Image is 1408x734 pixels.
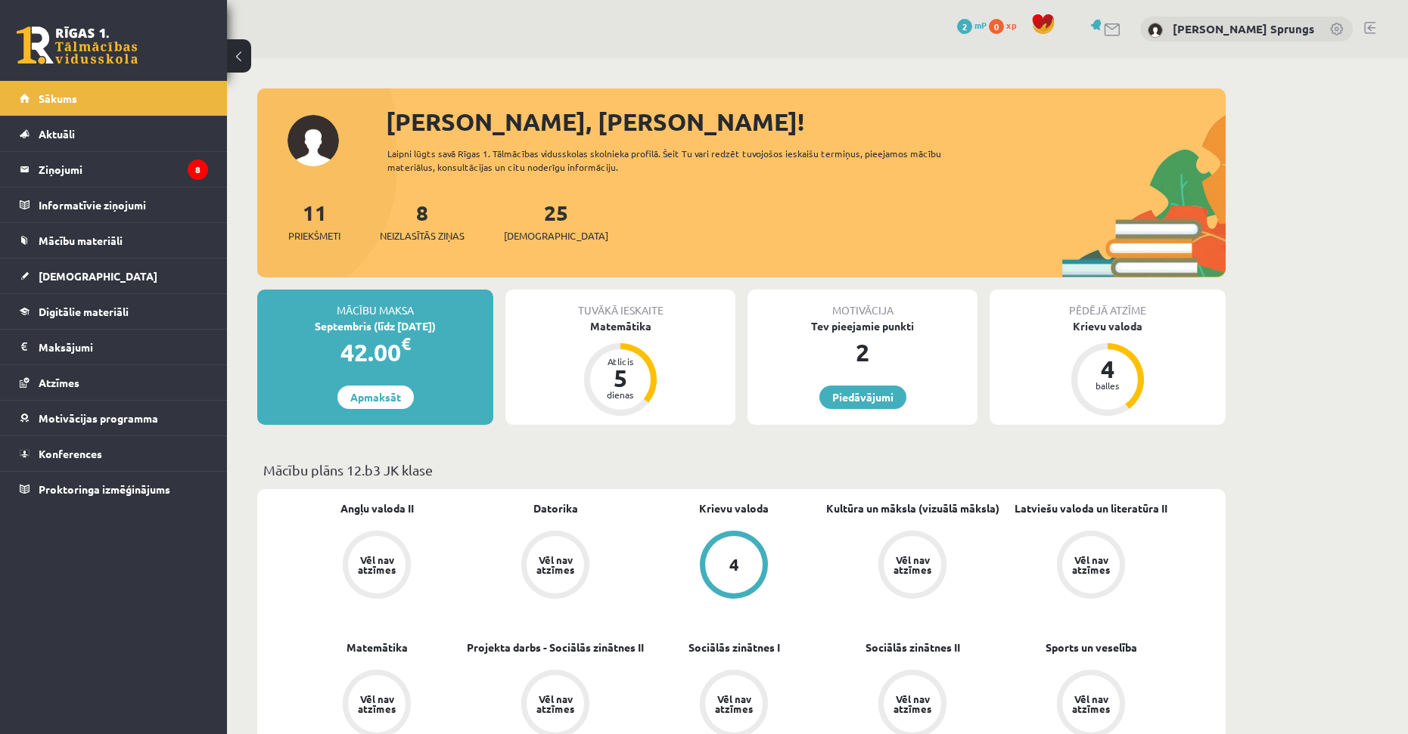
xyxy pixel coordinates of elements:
[688,640,780,655] a: Sociālās zinātnes I
[505,318,735,334] div: Matemātika
[598,357,643,366] div: Atlicis
[387,147,968,174] div: Laipni lūgts savā Rīgas 1. Tālmācības vidusskolas skolnieka profilā. Šeit Tu vari redzēt tuvojošo...
[257,318,493,334] div: Septembris (līdz [DATE])
[533,500,578,516] a: Datorika
[1173,21,1314,36] a: [PERSON_NAME] Sprungs
[20,223,208,258] a: Mācību materiāli
[819,386,906,409] a: Piedāvājumi
[39,234,123,247] span: Mācību materiāli
[356,555,398,575] div: Vēl nav atzīmes
[39,411,158,425] span: Motivācijas programma
[891,694,934,714] div: Vēl nav atzīmes
[957,19,987,31] a: 2 mP
[1085,357,1130,381] div: 4
[39,305,129,318] span: Digitālie materiāli
[466,531,645,602] a: Vēl nav atzīmes
[748,334,978,370] div: 2
[39,127,75,141] span: Aktuāli
[20,259,208,293] a: [DEMOGRAPHIC_DATA]
[1015,500,1167,516] a: Latviešu valoda un literatūra II
[505,290,735,318] div: Tuvākā ieskaite
[866,640,960,655] a: Sociālās zinātnes II
[1070,694,1112,714] div: Vēl nav atzīmes
[20,365,208,400] a: Atzīmes
[39,376,79,389] span: Atzīmes
[257,334,493,370] div: 42.00
[20,472,208,506] a: Proktoringa izmēģinājums
[713,694,755,714] div: Vēl nav atzīmes
[990,318,1226,334] div: Krievu valoda
[39,187,208,222] legend: Informatīvie ziņojumi
[20,187,208,222] a: Informatīvie ziņojumi
[257,290,493,318] div: Mācību maksa
[20,152,208,187] a: Ziņojumi8
[645,531,823,602] a: 4
[356,694,398,714] div: Vēl nav atzīmes
[288,199,340,243] a: 11Priekšmeti
[288,531,466,602] a: Vēl nav atzīmes
[729,556,739,573] div: 4
[1148,23,1163,38] img: Didzis Daniels Sprungs
[598,390,643,399] div: dienas
[823,531,1002,602] a: Vēl nav atzīmes
[17,26,138,64] a: Rīgas 1. Tālmācības vidusskola
[20,330,208,364] a: Maksājumi
[380,228,465,243] span: Neizlasītās ziņas
[39,91,77,105] span: Sākums
[288,228,340,243] span: Priekšmeti
[505,318,735,418] a: Matemātika Atlicis 5 dienas
[534,694,577,714] div: Vēl nav atzīmes
[598,366,643,390] div: 5
[20,116,208,151] a: Aktuāli
[386,104,1226,140] div: [PERSON_NAME], [PERSON_NAME]!
[188,159,208,180] i: 8
[1006,19,1016,31] span: xp
[990,290,1226,318] div: Pēdējā atzīme
[39,152,208,187] legend: Ziņojumi
[990,318,1226,418] a: Krievu valoda 4 balles
[20,294,208,329] a: Digitālie materiāli
[504,199,608,243] a: 25[DEMOGRAPHIC_DATA]
[1002,531,1180,602] a: Vēl nav atzīmes
[989,19,1004,34] span: 0
[20,436,208,471] a: Konferences
[380,199,465,243] a: 8Neizlasītās ziņas
[1070,555,1112,575] div: Vēl nav atzīmes
[263,460,1220,480] p: Mācību plāns 12.b3 JK klase
[20,401,208,435] a: Motivācijas programma
[467,640,644,655] a: Projekta darbs - Sociālās zinātnes II
[504,228,608,243] span: [DEMOGRAPHIC_DATA]
[1046,640,1137,655] a: Sports un veselība
[401,333,411,355] span: €
[957,19,972,34] span: 2
[1085,381,1130,390] div: balles
[826,500,999,516] a: Kultūra un māksla (vizuālā māksla)
[39,269,157,283] span: [DEMOGRAPHIC_DATA]
[974,19,987,31] span: mP
[39,482,170,496] span: Proktoringa izmēģinājums
[39,447,102,460] span: Konferences
[534,555,577,575] div: Vēl nav atzīmes
[748,318,978,334] div: Tev pieejamie punkti
[39,330,208,364] legend: Maksājumi
[340,500,414,516] a: Angļu valoda II
[20,81,208,116] a: Sākums
[699,500,769,516] a: Krievu valoda
[989,19,1024,31] a: 0 xp
[347,640,408,655] a: Matemātika
[891,555,934,575] div: Vēl nav atzīmes
[748,290,978,318] div: Motivācija
[337,386,414,409] a: Apmaksāt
